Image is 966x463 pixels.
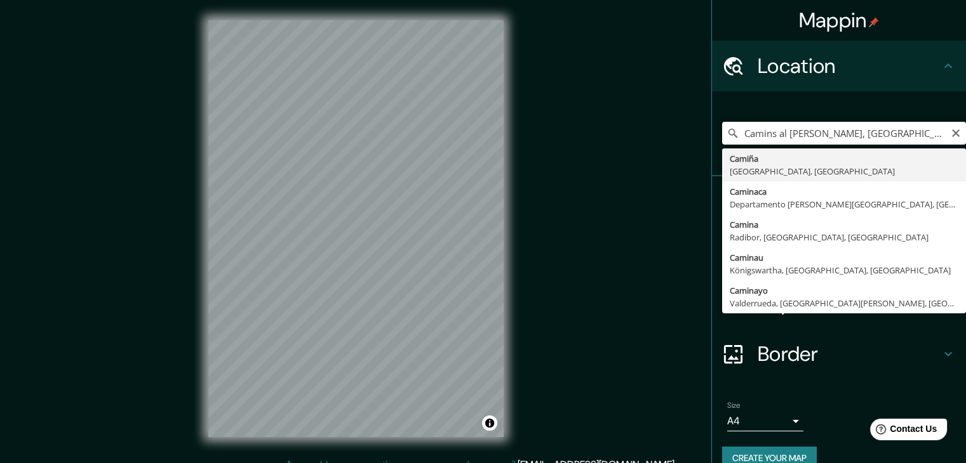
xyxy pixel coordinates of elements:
[853,414,952,449] iframe: Help widget launcher
[730,198,958,211] div: Departamento [PERSON_NAME][GEOGRAPHIC_DATA], [GEOGRAPHIC_DATA]
[799,8,880,33] h4: Mappin
[758,53,941,79] h4: Location
[712,227,966,278] div: Style
[730,297,958,310] div: Valderrueda, [GEOGRAPHIC_DATA][PERSON_NAME], [GEOGRAPHIC_DATA]
[712,176,966,227] div: Pins
[730,152,958,165] div: Camiña
[730,185,958,198] div: Caminaca
[758,341,941,367] h4: Border
[482,415,497,431] button: Toggle attribution
[869,17,879,27] img: pin-icon.png
[208,20,504,437] canvas: Map
[712,278,966,329] div: Layout
[758,290,941,316] h4: Layout
[730,251,958,264] div: Caminau
[730,264,958,277] div: Königswartha, [GEOGRAPHIC_DATA], [GEOGRAPHIC_DATA]
[730,165,958,178] div: [GEOGRAPHIC_DATA], [GEOGRAPHIC_DATA]
[727,400,741,411] label: Size
[712,41,966,91] div: Location
[712,329,966,379] div: Border
[730,284,958,297] div: Caminayo
[730,218,958,231] div: Camina
[727,411,803,431] div: A4
[730,231,958,244] div: Radibor, [GEOGRAPHIC_DATA], [GEOGRAPHIC_DATA]
[722,122,966,145] input: Pick your city or area
[951,126,961,138] button: Clear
